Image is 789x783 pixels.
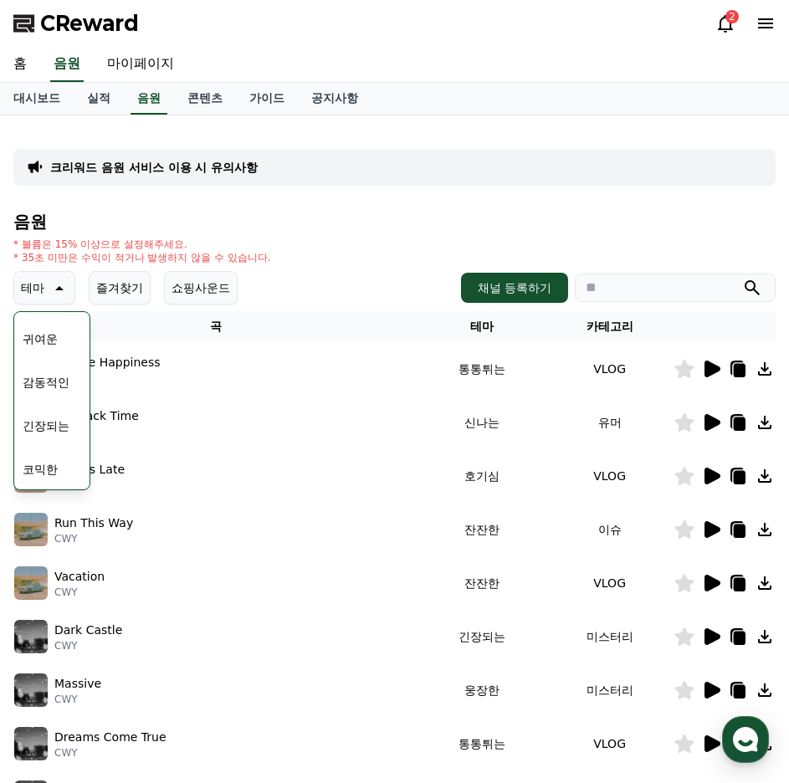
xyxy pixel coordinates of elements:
a: 음원 [50,47,84,82]
p: A Little Happiness [54,354,161,371]
button: 긴장되는 [16,407,76,444]
td: 웅장한 [418,663,546,717]
p: Vacation [54,568,105,586]
th: 곡 [13,311,418,342]
td: 통통튀는 [418,717,546,770]
a: 대화 [110,530,216,572]
button: 귀여운 [16,320,64,357]
img: music [14,513,48,546]
button: 채널 등록하기 [461,273,568,303]
button: 감동적인 [16,364,76,401]
p: CWY [54,693,101,706]
td: 통통튀는 [418,342,546,396]
p: * 35초 미만은 수익이 적거나 발생하지 않을 수 있습니다. [13,251,271,264]
td: 긴장되는 [418,610,546,663]
a: 마이페이지 [94,47,187,82]
p: CWY [54,586,105,599]
td: 이슈 [546,503,674,556]
td: VLOG [546,717,674,770]
button: 즐겨찾기 [89,271,151,304]
a: 실적 [74,83,124,115]
a: 홈 [5,530,110,572]
p: Massive [54,675,101,693]
button: 코믹한 [16,451,64,488]
p: Cat Rack Time [54,407,139,425]
img: music [14,727,48,760]
p: Dreams Come True [54,729,167,746]
p: CWY [54,425,139,438]
td: 유머 [546,396,674,449]
td: 호기심 [418,449,546,503]
a: 설정 [216,530,321,572]
span: 대화 [153,556,173,570]
p: CWY [54,371,161,385]
img: music [14,566,48,600]
a: 공지사항 [298,83,371,115]
td: 신나는 [418,396,546,449]
p: Run This Way [54,514,133,532]
a: CReward [13,10,139,37]
button: 테마 [13,271,75,304]
td: 잔잔한 [418,556,546,610]
div: 2 [725,10,739,23]
td: 미스터리 [546,663,674,717]
td: VLOG [546,342,674,396]
td: 잔잔한 [418,503,546,556]
p: Dark Castle [54,622,122,639]
p: CWY [54,532,133,545]
img: music [14,673,48,707]
a: 크리워드 음원 서비스 이용 시 유의사항 [50,159,258,176]
a: 콘텐츠 [174,83,236,115]
p: CWY [54,746,167,760]
th: 카테고리 [546,311,674,342]
p: 테마 [21,276,44,299]
th: 테마 [418,311,546,342]
td: VLOG [546,449,674,503]
span: 설정 [259,555,279,569]
p: CWY [54,639,122,652]
span: 홈 [53,555,63,569]
h4: 음원 [13,212,776,231]
a: 2 [715,13,735,33]
td: 미스터리 [546,610,674,663]
td: VLOG [546,556,674,610]
span: CReward [40,10,139,37]
img: music [14,620,48,653]
button: 쇼핑사운드 [164,271,238,304]
p: * 볼륨은 15% 이상으로 설정해주세요. [13,238,271,251]
a: 가이드 [236,83,298,115]
a: 음원 [131,83,167,115]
